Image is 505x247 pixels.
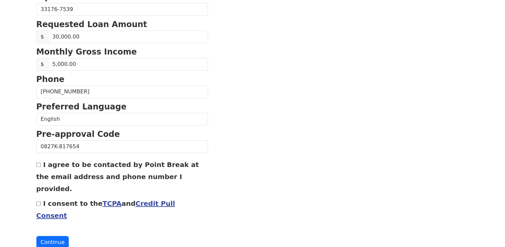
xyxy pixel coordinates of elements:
[36,102,127,111] strong: Preferred Language
[36,85,208,98] input: Phone
[36,199,175,220] label: I consent to the and
[36,46,208,58] p: Monthly Gross Income
[36,58,48,71] span: $
[36,20,147,29] strong: Requested Loan Amount
[48,30,208,43] input: Requested Loan Amount
[36,140,208,153] input: Pre-approval Code
[36,130,120,139] strong: Pre-approval Code
[48,58,208,71] input: Monthly Gross Income
[36,75,65,84] strong: Phone
[36,30,48,43] span: $
[36,3,208,16] input: Zip Code
[36,161,199,193] label: I agree to be contacted by Point Break at the email address and phone number I provided.
[102,199,121,208] a: TCPA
